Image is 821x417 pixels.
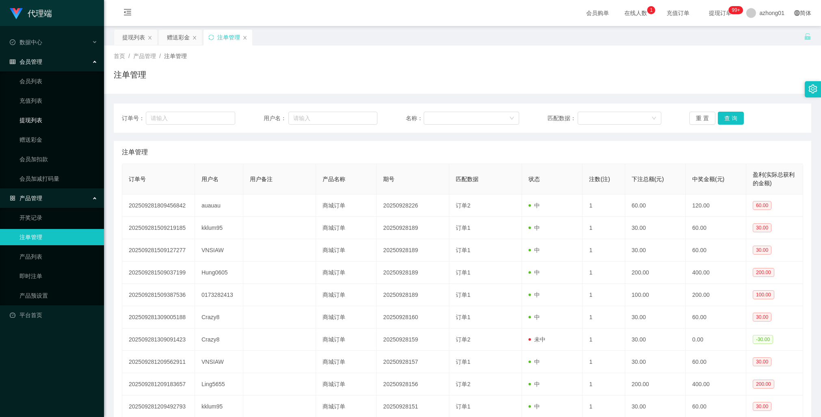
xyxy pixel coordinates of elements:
span: 首页 [114,53,125,59]
span: 中 [529,269,540,276]
td: 202509281309005188 [122,306,195,328]
a: 产品列表 [19,248,97,265]
span: 中奖金额(元) [692,176,724,182]
td: 商城订单 [316,351,377,373]
span: 30.00 [753,313,771,322]
td: Crazy8 [195,306,243,328]
sup: 1209 [728,6,743,14]
h1: 注单管理 [114,69,146,81]
a: 会员列表 [19,73,97,89]
i: 图标: global [794,10,800,16]
span: / [159,53,161,59]
span: 未中 [529,336,546,343]
span: 注单管理 [122,147,148,157]
i: 图标: sync [208,35,214,40]
h1: 代理端 [28,0,52,26]
i: 图标: appstore-o [10,195,15,201]
td: 1 [583,351,625,373]
span: 中 [529,381,540,387]
td: 20250928189 [377,284,449,306]
span: 用户备注 [250,176,273,182]
span: 30.00 [753,357,771,366]
td: Hung0605 [195,261,243,284]
td: 20250928156 [377,373,449,395]
td: 30.00 [625,351,686,373]
span: 订单1 [456,403,470,410]
td: Crazy8 [195,328,243,351]
span: 订单2 [456,381,470,387]
a: 即时注单 [19,268,97,284]
span: 提现订单 [705,10,736,16]
span: 名称： [406,114,424,123]
td: Ling5655 [195,373,243,395]
td: 0173282413 [195,284,243,306]
span: 匹配数据 [456,176,479,182]
div: 注单管理 [217,30,240,45]
td: 400.00 [686,261,746,284]
td: 20250928226 [377,194,449,217]
span: 匹配数据： [548,114,578,123]
td: 60.00 [686,306,746,328]
td: 202509281309091423 [122,328,195,351]
td: 20250928189 [377,239,449,261]
td: 0.00 [686,328,746,351]
span: 中 [529,359,540,365]
td: 202509281509387536 [122,284,195,306]
td: 20250928157 [377,351,449,373]
td: 20250928159 [377,328,449,351]
a: 充值列表 [19,93,97,109]
td: 商城订单 [316,373,377,395]
td: 100.00 [625,284,686,306]
span: 订单1 [456,269,470,276]
span: 充值订单 [663,10,693,16]
span: 下注总额(元) [632,176,664,182]
td: 1 [583,239,625,261]
span: 订单1 [456,359,470,365]
span: 产品名称 [323,176,345,182]
a: 注单管理 [19,229,97,245]
td: 商城订单 [316,194,377,217]
td: 30.00 [625,306,686,328]
td: 商城订单 [316,284,377,306]
span: 期号 [383,176,394,182]
span: 订单2 [456,202,470,209]
td: 200.00 [625,261,686,284]
td: 202509281809456842 [122,194,195,217]
td: 20250928160 [377,306,449,328]
td: 202509281509037199 [122,261,195,284]
td: 202509281209183657 [122,373,195,395]
td: 1 [583,284,625,306]
span: 会员管理 [10,58,42,65]
sup: 1 [647,6,655,14]
td: 60.00 [686,239,746,261]
td: 商城订单 [316,328,377,351]
span: 200.00 [753,268,774,277]
span: 30.00 [753,246,771,255]
input: 请输入 [288,112,377,125]
span: 注数(注) [589,176,610,182]
i: 图标: down [509,116,514,121]
td: 202509281509219185 [122,217,195,239]
i: 图标: close [147,35,152,40]
td: 20250928189 [377,261,449,284]
td: VNSIAW [195,239,243,261]
input: 请输入 [146,112,235,125]
td: VNSIAW [195,351,243,373]
span: 用户名 [201,176,219,182]
td: 20250928189 [377,217,449,239]
span: 注单管理 [164,53,187,59]
td: 120.00 [686,194,746,217]
span: 30.00 [753,402,771,411]
span: 中 [529,202,540,209]
span: 产品管理 [133,53,156,59]
span: 状态 [529,176,540,182]
img: logo.9652507e.png [10,8,23,19]
span: 30.00 [753,223,771,232]
td: 60.00 [625,194,686,217]
span: 订单1 [456,247,470,253]
button: 查 询 [718,112,744,125]
td: 30.00 [625,328,686,351]
td: 200.00 [625,373,686,395]
i: 图标: close [243,35,247,40]
a: 产品预设置 [19,287,97,304]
